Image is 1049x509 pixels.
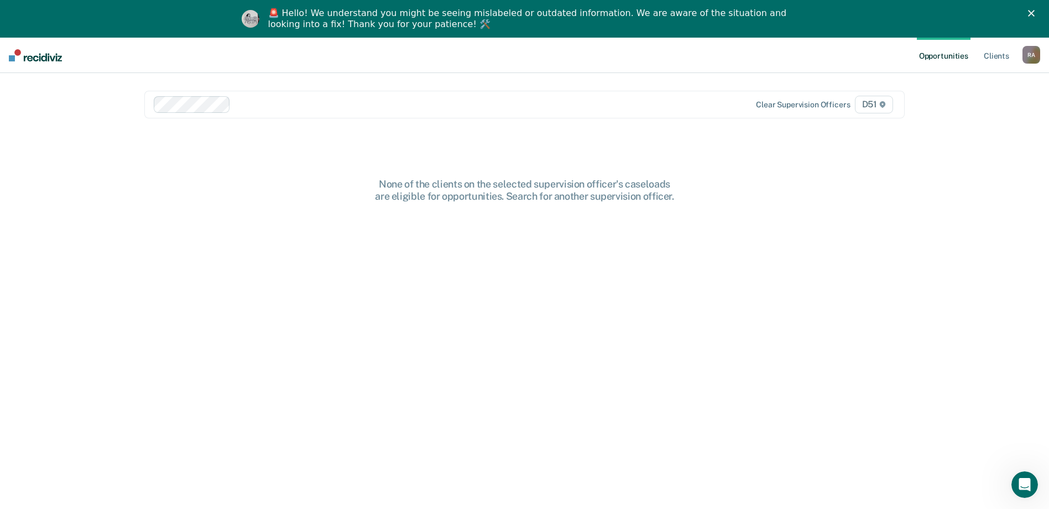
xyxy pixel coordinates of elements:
[1011,471,1038,498] iframe: Intercom live chat
[9,49,62,61] img: Recidiviz
[242,10,259,28] img: Profile image for Kim
[348,178,702,202] div: None of the clients on the selected supervision officer's caseloads are eligible for opportunitie...
[855,96,893,113] span: D51
[268,8,790,30] div: 🚨 Hello! We understand you might be seeing mislabeled or outdated information. We are aware of th...
[1022,46,1040,64] button: RA
[982,38,1011,73] a: Clients
[756,100,850,110] div: Clear supervision officers
[1028,10,1039,17] div: Close
[1022,46,1040,64] div: R A
[917,38,970,73] a: Opportunities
